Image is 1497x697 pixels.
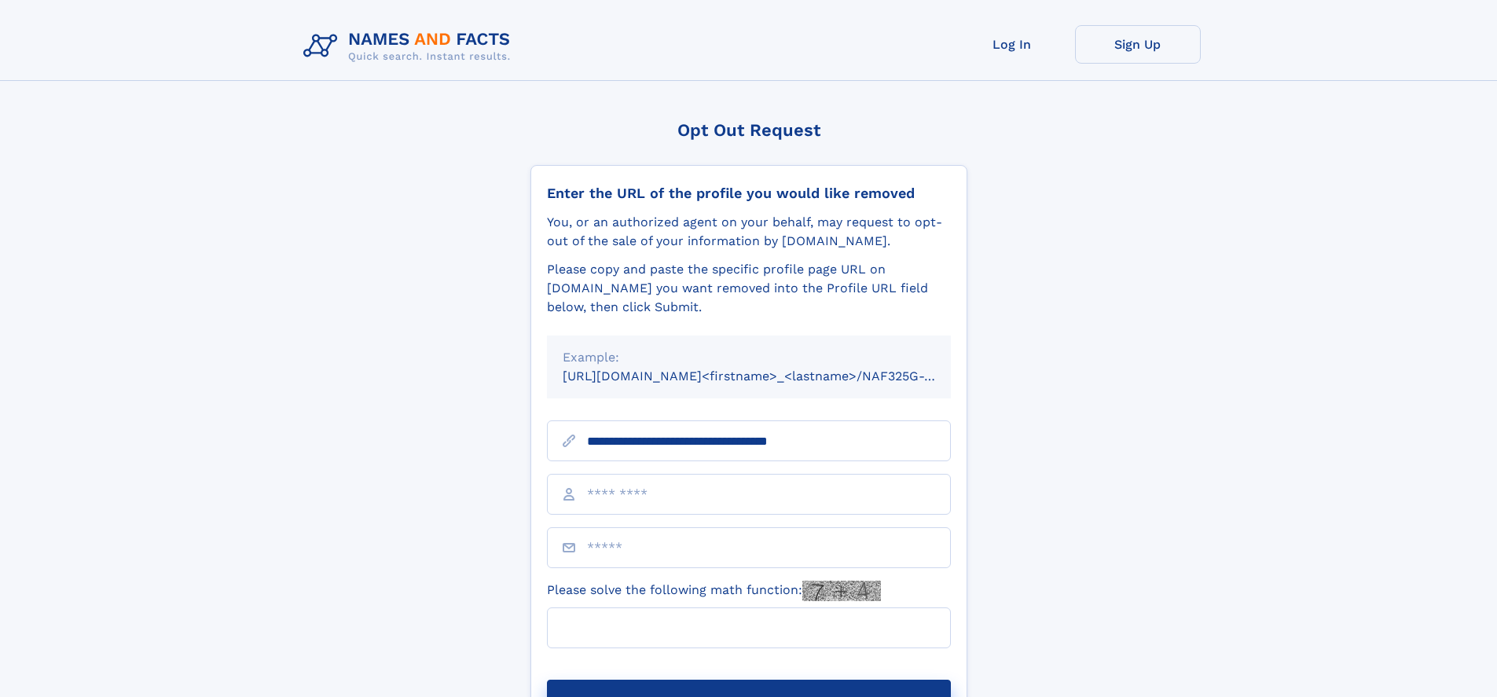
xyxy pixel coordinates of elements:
a: Sign Up [1075,25,1201,64]
a: Log In [949,25,1075,64]
small: [URL][DOMAIN_NAME]<firstname>_<lastname>/NAF325G-xxxxxxxx [563,369,981,383]
div: You, or an authorized agent on your behalf, may request to opt-out of the sale of your informatio... [547,213,951,251]
div: Enter the URL of the profile you would like removed [547,185,951,202]
img: Logo Names and Facts [297,25,523,68]
label: Please solve the following math function: [547,581,881,601]
div: Please copy and paste the specific profile page URL on [DOMAIN_NAME] you want removed into the Pr... [547,260,951,317]
div: Example: [563,348,935,367]
div: Opt Out Request [530,120,967,140]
